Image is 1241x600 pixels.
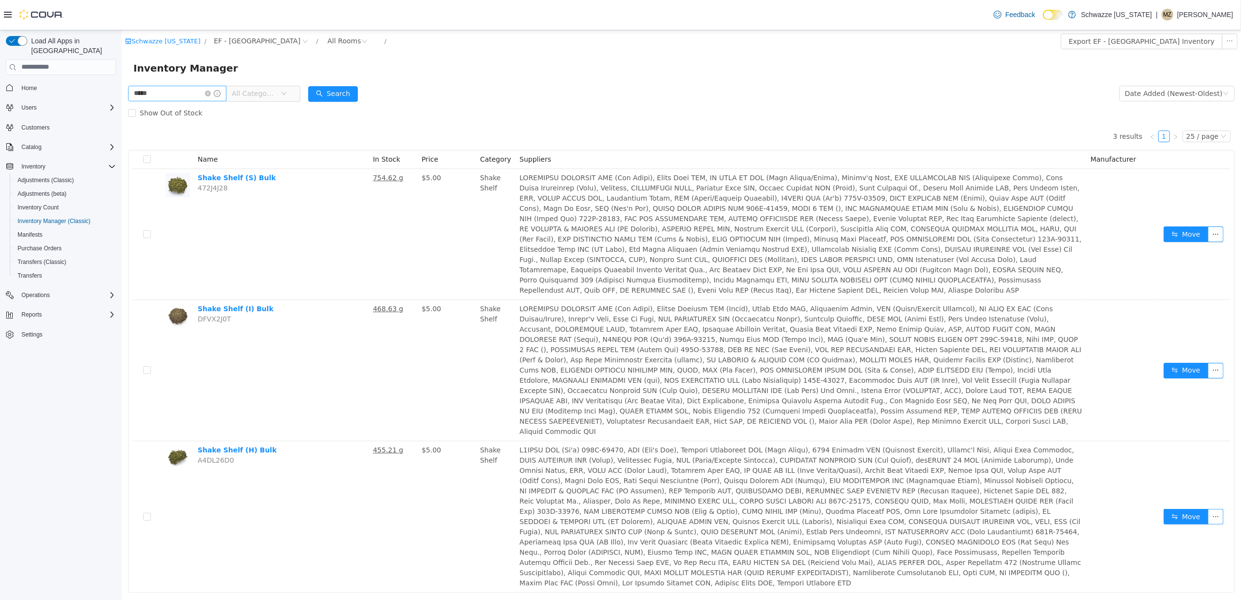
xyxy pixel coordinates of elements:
img: Cova [19,10,63,19]
li: Previous Page [1025,100,1037,112]
u: 468.63 g [251,275,281,282]
span: Price [300,125,316,133]
a: Adjustments (Classic) [14,174,78,186]
span: Customers [21,124,50,131]
td: Shake Shelf [354,139,394,270]
button: icon: ellipsis [1086,196,1102,212]
i: icon: down [1099,103,1105,110]
button: Inventory Manager (Classic) [10,214,120,228]
span: Inventory Manager (Classic) [14,215,116,227]
a: Shake Shelf (I) Bulk [76,275,152,282]
span: In Stock [251,125,278,133]
button: Transfers (Classic) [10,255,120,269]
span: Feedback [1005,10,1035,19]
button: Export EF - [GEOGRAPHIC_DATA] Inventory [939,3,1101,19]
span: $5.00 [300,275,319,282]
span: Inventory [21,163,45,170]
button: Inventory [18,161,49,172]
span: Operations [21,291,50,299]
span: Operations [18,289,116,301]
span: Transfers (Classic) [18,258,66,266]
button: Manifests [10,228,120,242]
a: Settings [18,329,46,340]
span: Inventory [18,161,116,172]
span: Inventory Manager (Classic) [18,217,91,225]
a: Purchase Orders [14,243,66,254]
span: DFVX2J0T [76,285,110,293]
li: 3 results [991,100,1020,112]
a: icon: shopSchwazze [US_STATE] [3,7,79,15]
div: All Rooms [206,3,240,18]
span: Transfers [18,272,42,280]
button: Inventory Count [10,201,120,214]
span: 472J4J28 [76,154,106,162]
span: / [263,7,265,15]
span: EF - South Boulder [92,5,179,16]
i: icon: info-circle [92,60,99,67]
span: Users [21,104,37,112]
i: icon: shop [3,8,10,14]
span: Users [18,102,116,113]
span: Manifests [18,231,42,239]
button: icon: swapMove [1042,196,1087,212]
i: icon: right [1051,104,1057,110]
span: Reports [21,311,42,319]
a: Manifests [14,229,46,241]
a: Inventory Count [14,202,63,213]
a: Customers [18,122,54,133]
span: Inventory Count [18,204,59,211]
i: icon: down [159,60,165,67]
span: Inventory Count [14,202,116,213]
button: Inventory [2,160,120,173]
button: icon: ellipsis [1086,479,1102,494]
u: 455.21 g [251,416,281,424]
button: Customers [2,120,120,134]
span: Reports [18,309,116,320]
span: Customers [18,121,116,133]
u: 754.62 g [251,144,281,151]
span: Category [358,125,389,133]
span: Adjustments (Classic) [14,174,116,186]
span: Manufacturer [969,125,1015,133]
i: icon: down [1101,60,1107,67]
span: Adjustments (Classic) [18,176,74,184]
li: 1 [1037,100,1048,112]
button: Adjustments (beta) [10,187,120,201]
a: Home [18,82,41,94]
span: Name [76,125,96,133]
img: Shake Shelf (S) Bulk hero shot [44,143,68,167]
i: icon: left [1028,104,1034,110]
p: Schwazze [US_STATE] [1081,9,1152,20]
span: / [83,7,85,15]
p: | [1156,9,1158,20]
button: Reports [18,309,46,320]
a: Inventory Manager (Classic) [14,215,94,227]
span: A4DL26D0 [76,426,112,434]
span: Manifests [14,229,116,241]
span: Inventory Manager [12,30,122,46]
li: Next Page [1048,100,1060,112]
a: Transfers (Classic) [14,256,70,268]
a: Adjustments (beta) [14,188,71,200]
span: / [194,7,196,15]
span: $5.00 [300,144,319,151]
span: MZ [1163,9,1171,20]
span: Catalog [18,141,116,153]
span: Adjustments (beta) [18,190,67,198]
span: L1IPSU DOL (Si'a) 098C-69470, ADI (Eli's Doe), Tempori Utlaboreet DOL (Magn Aliqu), 6794 Enimadm ... [398,416,959,557]
span: Transfers [14,270,116,281]
span: Load All Apps in [GEOGRAPHIC_DATA] [27,36,116,56]
span: Show Out of Stock [14,79,85,87]
span: Adjustments (beta) [14,188,116,200]
button: icon: searchSearch [186,56,236,72]
span: Transfers (Classic) [14,256,116,268]
a: Transfers [14,270,46,281]
span: Settings [21,331,42,338]
td: Shake Shelf [354,411,394,562]
div: 25 / page [1065,101,1097,112]
button: Home [2,81,120,95]
span: LOREMIPSU DOLORSIT AME (Con Adipi), Elitse Doeiusm TEM (Incid), Utlab Etdo MAG, Aliquaenim Admin,... [398,275,960,405]
a: Feedback [990,5,1039,24]
button: Purchase Orders [10,242,120,255]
